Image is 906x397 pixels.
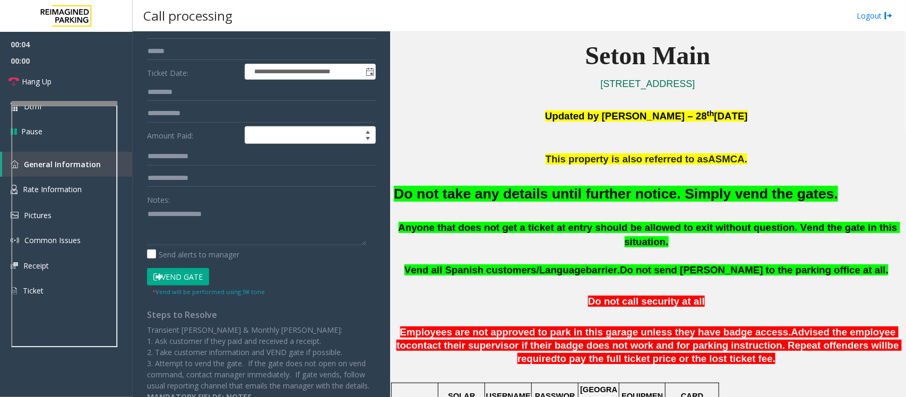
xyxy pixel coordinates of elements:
[152,288,265,296] small: Vend will be performed using 9# tone
[557,353,776,364] span: to pay the full ticket price or the lost ticket fee.
[400,326,791,338] span: Employees are not approved to park in this garage unless they have badge access.
[147,191,170,205] label: Notes:
[11,212,19,219] img: 'icon'
[620,264,888,275] span: Do not send [PERSON_NAME] to the parking office at all.
[588,296,705,307] span: Do not call security at all
[517,340,902,364] span: be required
[714,110,748,122] span: [DATE]
[2,152,133,177] a: General Information
[147,249,239,260] label: Send alerts to manager
[22,76,51,87] span: Hang Up
[147,310,376,320] h4: Steps to Resolve
[399,222,900,247] span: Anyone that does not get a ticket at entry should be allowed to exit without question. Vend the g...
[585,41,711,70] span: Seton Main
[144,126,242,144] label: Amount Paid:
[546,153,709,165] span: This property is also referred to as
[11,262,18,269] img: 'icon'
[394,186,838,202] font: Do not take any details until further notice. Simply vend the gates.
[147,358,376,391] p: 3. Attempt to vend the gate. If the gate does not open on vend command, contact manager immediate...
[709,153,748,165] span: ASMCA.
[147,268,209,286] button: Vend Gate
[884,10,893,21] img: logout
[857,10,893,21] a: Logout
[11,286,18,296] img: 'icon'
[11,160,19,168] img: 'icon'
[147,335,376,347] p: 1. Ask customer if they paid and received a receipt.
[396,326,899,351] span: Advised the employee to
[404,264,586,275] span: Vend all Spanish customers/Language
[364,64,375,79] span: Toggle popup
[138,3,238,29] h3: Call processing
[11,185,18,194] img: 'icon'
[601,79,695,89] a: [STREET_ADDRESS]
[11,236,19,245] img: 'icon'
[406,340,887,351] span: contact their supervisor if their badge does not work and for parking instruction. Repeat offende...
[545,110,707,122] span: Updated by [PERSON_NAME] – 28
[586,264,620,275] span: barrier.
[147,347,376,358] p: 2. Take customer information and VEND gate if possible.
[707,109,714,118] span: th
[147,324,376,335] p: Transient [PERSON_NAME] & Monthly [PERSON_NAME]:
[360,135,375,144] span: Decrease value
[144,64,242,80] label: Ticket Date:
[360,127,375,135] span: Increase value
